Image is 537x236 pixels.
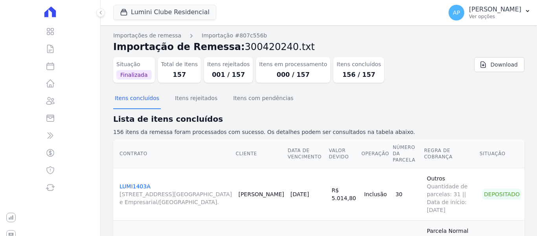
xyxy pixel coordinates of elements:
[113,5,216,20] button: Lumini Clube Residencial
[442,2,537,24] button: AP [PERSON_NAME] Ver opções
[474,57,524,72] a: Download
[328,139,361,168] th: Valor devido
[337,60,381,69] dt: Itens concluídos
[232,89,295,109] button: Itens com pendências
[424,168,479,220] td: Outros
[361,139,392,168] th: Operação
[120,190,232,206] span: [STREET_ADDRESS][GEOGRAPHIC_DATA] e Empresarial/[GEOGRAPHIC_DATA].
[259,60,327,69] dt: Itens em processamento
[469,13,521,20] p: Ver opções
[424,139,479,168] th: Regra de Cobrança
[202,32,267,40] a: Importação #807c556b
[469,6,521,13] p: [PERSON_NAME]
[427,182,476,214] span: Quantidade de parcelas: 31 || Data de início: [DATE]
[392,168,424,220] td: 30
[161,60,198,69] dt: Total de Itens
[235,139,287,168] th: Cliente
[361,168,392,220] td: Inclusão
[207,60,250,69] dt: Itens rejeitados
[120,183,232,206] a: LUMI1403A[STREET_ADDRESS][GEOGRAPHIC_DATA] e Empresarial/[GEOGRAPHIC_DATA].
[479,139,524,168] th: Situação
[337,70,381,80] dd: 156 / 157
[113,89,161,109] button: Itens concluídos
[287,139,329,168] th: Data de Vencimento
[245,41,315,52] span: 300420240.txt
[287,168,329,220] td: [DATE]
[113,139,235,168] th: Contrato
[116,70,152,80] span: Finalizada
[392,139,424,168] th: Número da Parcela
[113,32,181,40] a: Importações de remessa
[113,128,524,136] p: 156 itens da remessa foram processados com sucesso. Os detalhes podem ser consultados na tabela a...
[259,70,327,80] dd: 000 / 157
[173,89,219,109] button: Itens rejeitados
[207,70,250,80] dd: 001 / 157
[161,70,198,80] dd: 157
[453,10,460,15] span: AP
[113,40,524,54] h2: Importação de Remessa:
[328,168,361,220] td: R$ 5.014,80
[482,189,521,200] div: Depositado
[113,32,524,40] nav: Breadcrumb
[113,113,524,125] h2: Lista de itens concluídos
[116,60,152,69] dt: Situação
[235,168,287,220] td: [PERSON_NAME]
